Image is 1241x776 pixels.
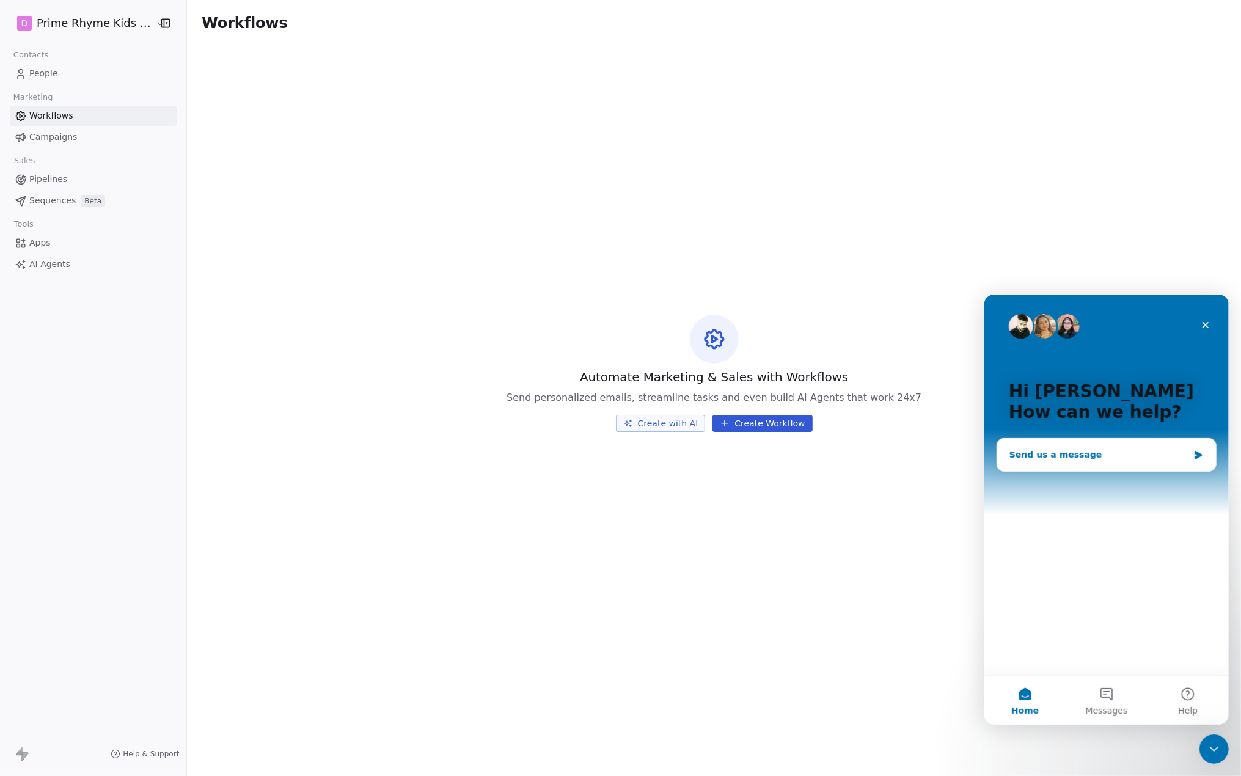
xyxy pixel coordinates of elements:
span: Prime Rhyme Kids Books [37,15,153,31]
span: D [21,17,28,29]
iframe: Intercom live chat [984,295,1229,725]
span: Send personalized emails, streamline tasks and even build AI Agents that work 24x7 [507,390,921,405]
span: Automate Marketing & Sales with Workflows [580,368,848,386]
a: Pipelines [10,169,177,189]
span: Sequences [29,194,76,207]
span: Pipelines [29,173,67,186]
span: Campaigns [29,131,77,144]
button: Create Workflow [712,415,812,432]
a: Workflows [10,106,177,126]
button: Create with AI [616,415,706,432]
span: Apps [29,236,51,249]
iframe: Intercom live chat [1199,734,1229,764]
span: Sales [9,152,40,170]
a: Apps [10,233,177,253]
a: Help & Support [111,749,179,759]
span: Workflows [29,109,73,122]
button: DPrime Rhyme Kids Books [15,13,148,34]
span: Marketing [8,88,58,106]
span: AI Agents [29,258,70,271]
a: Campaigns [10,127,177,147]
span: Tools [9,215,38,233]
span: People [29,67,58,80]
a: SequencesBeta [10,191,177,211]
a: AI Agents [10,254,177,274]
a: People [10,64,177,84]
span: Contacts [8,46,54,64]
span: Beta [81,195,105,207]
span: Workflows [202,15,287,32]
span: Help & Support [123,749,179,759]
